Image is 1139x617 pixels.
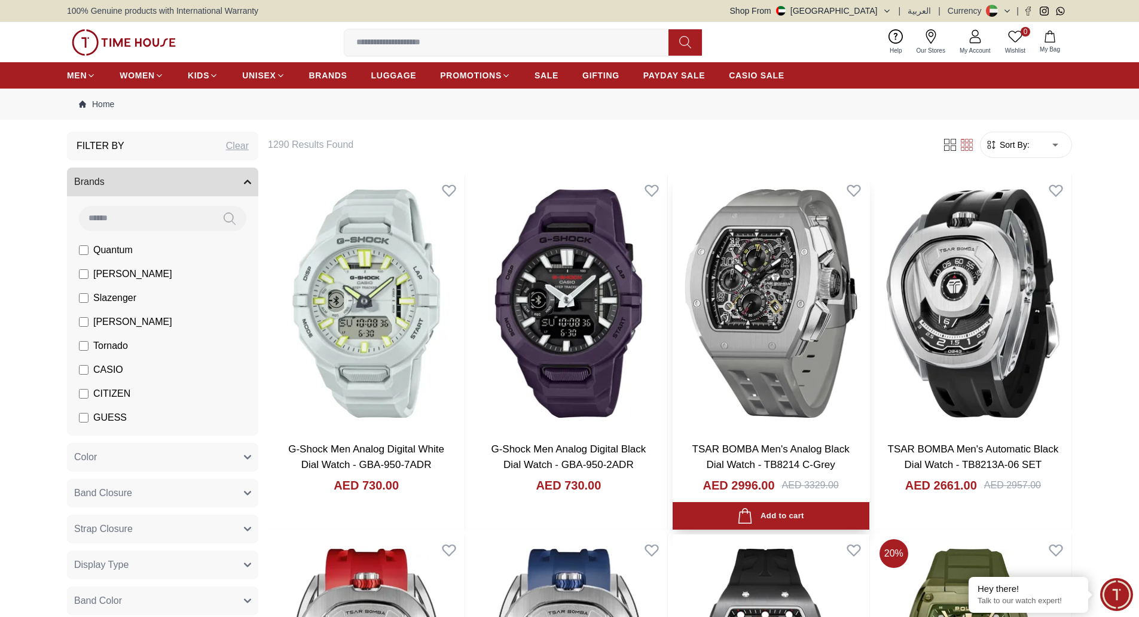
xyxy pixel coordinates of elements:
span: UNISEX [242,69,276,81]
img: G-Shock Men Analog Digital White Dial Watch - GBA-950-7ADR [268,175,465,432]
img: TSAR BOMBA Men's Analog Black Dial Watch - TB8214 C-Grey [673,175,869,432]
span: LUGGAGE [371,69,417,81]
h4: AED 730.00 [334,477,399,494]
input: Tornado [79,341,88,351]
div: Clear [226,139,249,153]
div: Hey there! [978,583,1079,595]
a: Our Stores [909,27,952,57]
span: CASIO SALE [729,69,784,81]
span: Color [74,450,97,464]
a: Whatsapp [1056,7,1065,16]
button: Sort By: [985,139,1030,151]
input: Quantum [79,245,88,255]
a: Instagram [1040,7,1049,16]
a: G-Shock Men Analog Digital Black Dial Watch - GBA-950-2ADR [470,175,667,432]
h4: AED 2996.00 [703,477,774,494]
span: Quantum [93,243,133,257]
span: 100% Genuine products with International Warranty [67,5,258,17]
button: Strap Closure [67,515,258,543]
a: PROMOTIONS [440,65,511,86]
h3: Filter By [77,139,124,153]
span: CASIO [93,363,123,377]
a: SALE [535,65,558,86]
img: United Arab Emirates [776,6,786,16]
p: Talk to our watch expert! [978,596,1079,606]
input: [PERSON_NAME] [79,269,88,279]
span: ORIENT [93,434,129,449]
span: WOMEN [120,69,155,81]
span: MEN [67,69,87,81]
span: | [938,5,940,17]
span: PAYDAY SALE [643,69,705,81]
button: My Bag [1033,28,1067,56]
button: العربية [908,5,931,17]
a: GIFTING [582,65,619,86]
span: CITIZEN [93,387,130,401]
span: Tornado [93,339,128,353]
input: CASIO [79,365,88,375]
button: Band Closure [67,479,258,507]
span: Wishlist [1000,46,1030,55]
span: Our Stores [912,46,950,55]
span: | [899,5,901,17]
span: Display Type [74,558,129,572]
span: My Account [955,46,996,55]
a: TSAR BOMBA Men's Automatic Black Dial Watch - TB8213A-06 SET [888,443,1059,470]
span: [PERSON_NAME] [93,315,172,329]
button: Color [67,443,258,472]
nav: Breadcrumb [67,89,1072,120]
input: GUESS [79,413,88,423]
div: AED 3329.00 [782,478,839,493]
span: My Bag [1035,45,1065,54]
a: UNISEX [242,65,285,86]
div: AED 2957.00 [984,478,1041,493]
a: BRANDS [309,65,347,86]
a: PAYDAY SALE [643,65,705,86]
a: Home [79,98,114,110]
a: MEN [67,65,96,86]
span: Band Color [74,594,122,608]
span: 0 [1021,27,1030,37]
button: Shop From[GEOGRAPHIC_DATA] [730,5,891,17]
input: CITIZEN [79,389,88,399]
a: 0Wishlist [998,27,1033,57]
span: 20 % [880,539,908,568]
span: Band Closure [74,486,132,500]
span: | [1016,5,1019,17]
div: Currency [948,5,987,17]
a: KIDS [188,65,218,86]
input: Slazenger [79,293,88,303]
a: TSAR BOMBA Men's Analog Black Dial Watch - TB8214 C-Grey [692,443,850,470]
span: Slazenger [93,291,136,305]
span: Help [885,46,907,55]
a: LUGGAGE [371,65,417,86]
span: BRANDS [309,69,347,81]
button: Add to cart [673,502,869,530]
a: CASIO SALE [729,65,784,86]
span: [PERSON_NAME] [93,267,172,281]
span: Sort By: [997,139,1030,151]
span: KIDS [188,69,209,81]
h4: AED 2661.00 [905,477,977,494]
span: Brands [74,175,105,189]
a: Facebook [1024,7,1033,16]
span: PROMOTIONS [440,69,502,81]
button: Band Color [67,586,258,615]
img: ... [72,29,176,56]
span: GUESS [93,411,127,425]
a: G-Shock Men Analog Digital Black Dial Watch - GBA-950-2ADR [491,443,646,470]
div: Chat Widget [1100,578,1133,611]
div: Add to cart [737,508,804,524]
a: Help [883,27,909,57]
a: WOMEN [120,65,164,86]
button: Display Type [67,551,258,579]
img: TSAR BOMBA Men's Automatic Black Dial Watch - TB8213A-06 SET [875,175,1071,432]
h4: AED 730.00 [536,477,601,494]
span: Strap Closure [74,522,133,536]
input: [PERSON_NAME] [79,317,88,327]
span: SALE [535,69,558,81]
